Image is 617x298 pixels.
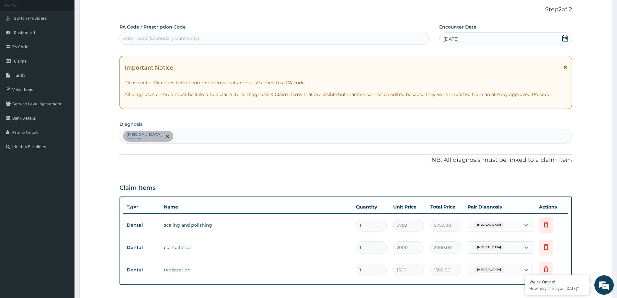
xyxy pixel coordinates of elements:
th: Actions [536,200,568,213]
h1: Important Notice [124,64,173,71]
span: [DATE] [443,36,459,42]
td: scaling and polishing [161,219,353,232]
p: Please enter PA codes before entering items that are not attached to a PA code [124,79,567,86]
p: [MEDICAL_DATA] [127,132,162,137]
p: All diagnoses entered must be linked to a claim item. Diagnosis & Claim Items that are visible bu... [124,91,567,98]
div: We're Online! [530,279,585,285]
span: [MEDICAL_DATA] [474,267,504,273]
label: Diagnosis [120,121,143,127]
textarea: Type your message and hit 'Enter' [3,177,123,200]
img: d_794563401_company_1708531726252_794563401 [12,32,26,49]
span: remove selection option [165,133,170,139]
label: Encounter Date [439,24,476,30]
span: Claims [14,58,27,64]
th: Type [123,201,161,213]
span: Dashboard [14,30,35,35]
p: How may I help you today? [530,286,585,291]
td: consultation [161,241,353,254]
th: Name [161,200,353,213]
td: Dental [123,219,161,231]
p: NB: All diagnosis must be linked to a claim item [120,156,572,164]
span: [MEDICAL_DATA] [474,222,504,228]
label: PA Code / Prescription Code [120,24,186,30]
span: We're online! [38,82,89,147]
td: Dental [123,242,161,254]
div: Enter Code(Secondary Care Only) [123,35,199,42]
td: registration [161,263,353,276]
small: confirmed [127,137,162,140]
td: Dental [123,264,161,276]
span: Tariffs [14,72,26,78]
th: Total Price [427,200,464,213]
h3: Claim Items [120,185,155,192]
th: Unit Price [390,200,427,213]
div: Minimize live chat window [106,3,122,19]
span: Switch Providers [14,15,47,21]
p: Step 2 of 2 [120,6,572,13]
th: Pair Diagnosis [464,200,536,213]
div: Chat with us now [34,36,109,45]
span: [MEDICAL_DATA] [474,244,504,251]
th: Quantity [353,200,390,213]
